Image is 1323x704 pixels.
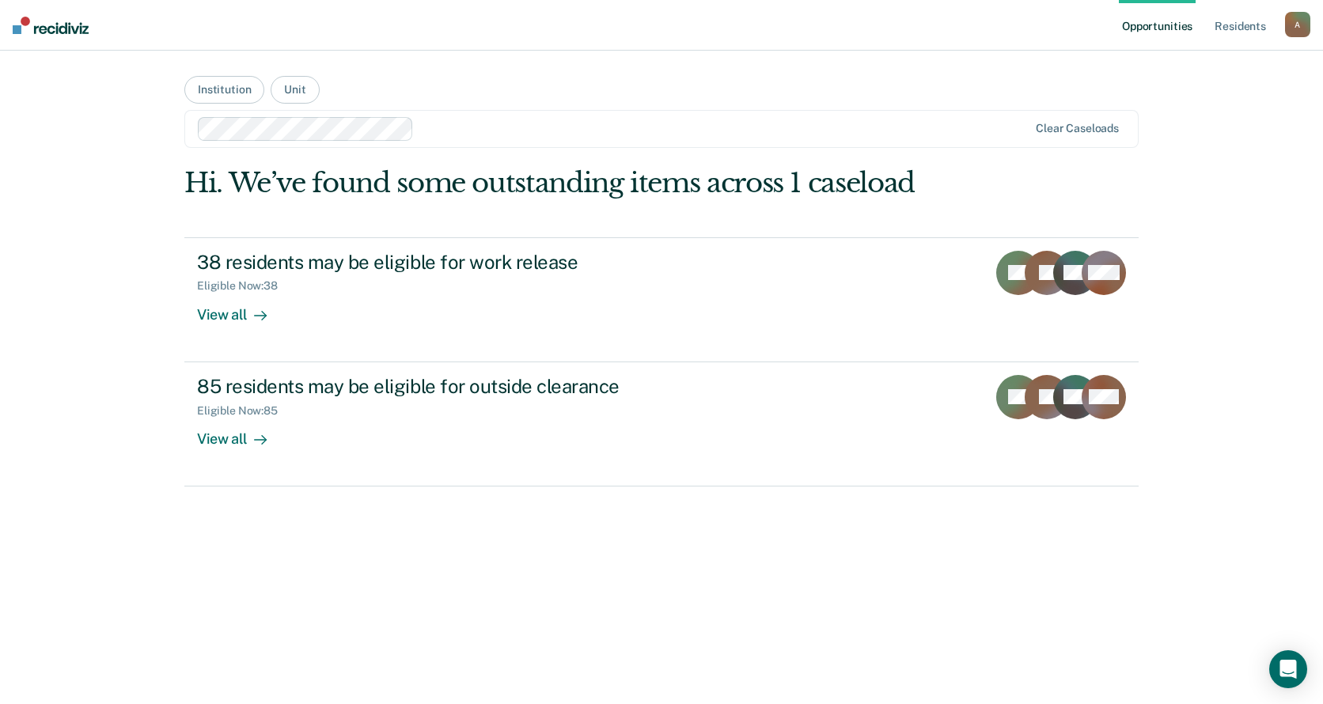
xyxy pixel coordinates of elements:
div: View all [197,293,286,324]
div: Hi. We’ve found some outstanding items across 1 caseload [184,167,948,199]
button: A [1285,12,1310,37]
div: Clear caseloads [1036,122,1119,135]
img: Recidiviz [13,17,89,34]
div: 85 residents may be eligible for outside clearance [197,375,752,398]
div: View all [197,417,286,448]
button: Institution [184,76,264,104]
div: Eligible Now : 38 [197,279,290,293]
button: Unit [271,76,319,104]
a: 38 residents may be eligible for work releaseEligible Now:38View all [184,237,1139,362]
a: 85 residents may be eligible for outside clearanceEligible Now:85View all [184,362,1139,486]
div: Eligible Now : 85 [197,404,290,418]
div: Open Intercom Messenger [1269,650,1307,688]
div: 38 residents may be eligible for work release [197,251,752,274]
